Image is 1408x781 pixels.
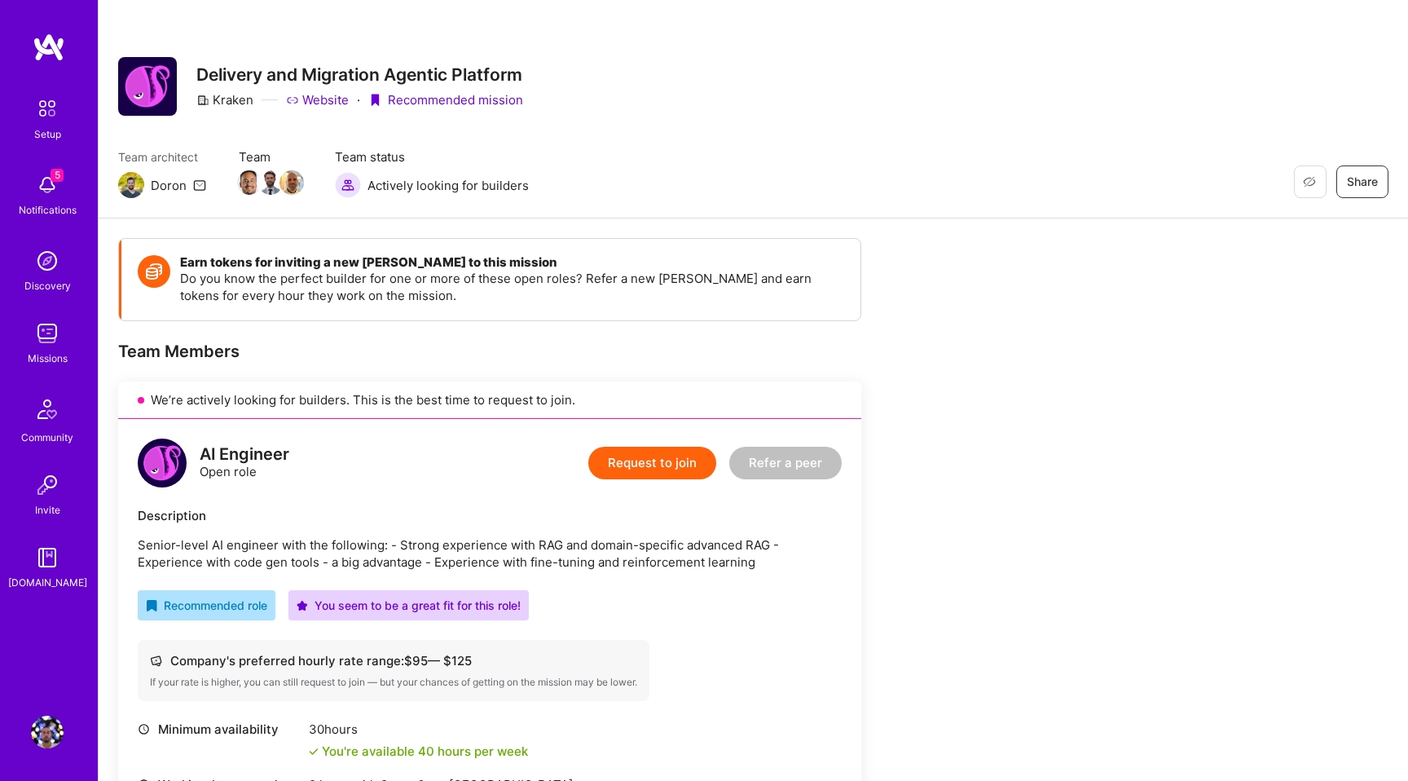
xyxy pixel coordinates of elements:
div: [DOMAIN_NAME] [8,574,87,591]
div: Recommended mission [368,91,523,108]
div: Team Members [118,341,861,362]
i: icon Mail [193,179,206,192]
i: icon Clock [138,723,150,735]
a: User Avatar [27,716,68,748]
a: Team Member Avatar [260,169,281,196]
div: If your rate is higher, you can still request to join — but your chances of getting on the missio... [150,676,637,689]
img: guide book [31,541,64,574]
div: Minimum availability [138,721,301,738]
img: Token icon [138,255,170,288]
i: icon PurpleRibbon [368,94,381,107]
a: Team Member Avatar [281,169,302,196]
img: Team Member Avatar [279,170,304,195]
h3: Delivery and Migration Agentic Platform [196,64,523,85]
div: Setup [34,126,61,143]
img: Team Member Avatar [237,170,262,195]
i: icon EyeClosed [1303,175,1316,188]
button: Share [1336,165,1388,198]
i: icon Check [309,747,319,757]
div: Community [21,429,73,446]
i: icon RecommendedBadge [146,600,157,611]
i: icon CompanyGray [196,94,209,107]
img: teamwork [31,317,64,350]
button: Request to join [588,447,716,479]
div: Recommended role [146,597,267,614]
p: Senior-level AI engineer with the following: - Strong experience with RAG and domain-specific adv... [138,536,842,571]
span: 5 [51,169,64,182]
div: · [357,91,360,108]
div: Discovery [24,277,71,294]
img: Invite [31,469,64,501]
div: Open role [200,446,289,480]
button: Refer a peer [729,447,842,479]
div: Notifications [19,201,77,218]
div: Invite [35,501,60,518]
img: Team Member Avatar [258,170,283,195]
div: 30 hours [309,721,528,738]
div: Doron [151,177,187,194]
a: Website [286,91,349,108]
p: Do you know the perfect builder for one or more of these open roles? Refer a new [PERSON_NAME] an... [180,270,844,304]
span: Actively looking for builders [367,177,529,194]
span: Share [1347,174,1378,190]
div: Company's preferred hourly rate range: $ 95 — $ 125 [150,652,637,669]
span: Team status [335,148,529,165]
i: icon Cash [150,655,162,667]
img: Company Logo [118,57,177,116]
img: discovery [31,245,64,277]
img: setup [30,91,64,126]
img: Team Architect [118,172,144,198]
span: Team architect [118,148,206,165]
div: We’re actively looking for builders. This is the best time to request to join. [118,382,861,419]
div: Missions [28,350,68,367]
img: logo [138,439,187,488]
h4: Earn tokens for inviting a new [PERSON_NAME] to this mission [180,255,844,270]
img: bell [31,169,64,201]
span: Team [239,148,302,165]
div: Kraken [196,91,253,108]
div: You seem to be a great fit for this role! [297,597,521,614]
a: Team Member Avatar [239,169,260,196]
img: Community [28,390,67,429]
div: You're available 40 hours per week [309,743,528,760]
img: logo [33,33,65,62]
div: AI Engineer [200,446,289,463]
img: Actively looking for builders [335,172,361,198]
img: User Avatar [31,716,64,748]
i: icon PurpleStar [297,600,308,611]
div: Description [138,507,842,524]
